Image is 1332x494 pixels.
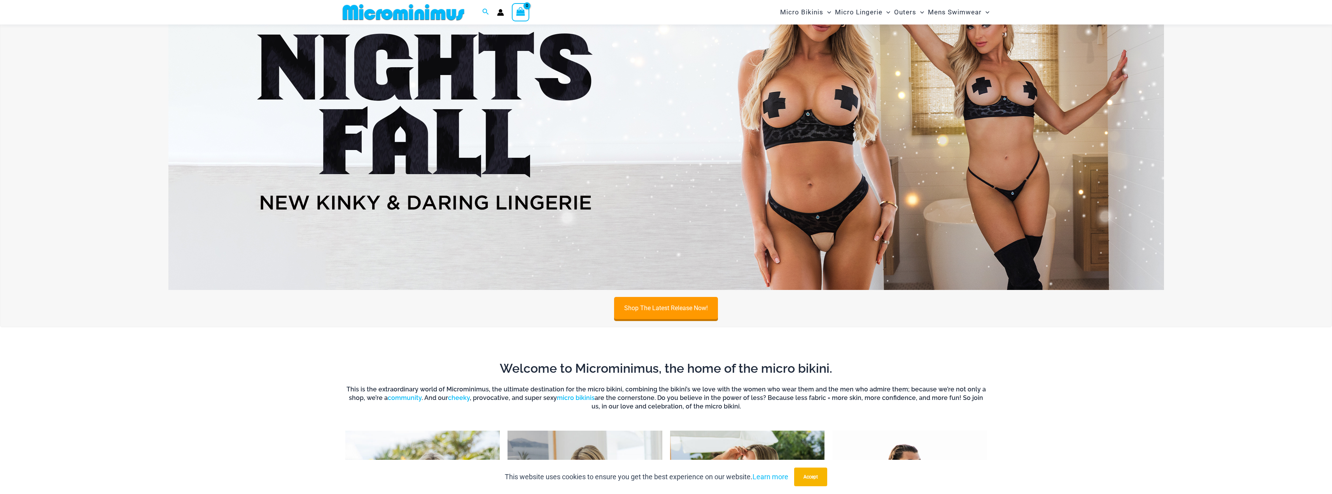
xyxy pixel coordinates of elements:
[928,2,982,22] span: Mens Swimwear
[614,297,718,319] a: Shop The Latest Release Now!
[482,7,489,17] a: Search icon link
[557,394,595,401] a: micro bikinis
[753,473,788,481] a: Learn more
[835,2,882,22] span: Micro Lingerie
[833,2,892,22] a: Micro LingerieMenu ToggleMenu Toggle
[823,2,831,22] span: Menu Toggle
[497,9,504,16] a: Account icon link
[345,360,987,377] h2: Welcome to Microminimus, the home of the micro bikini.
[345,385,987,411] h6: This is the extraordinary world of Microminimus, the ultimate destination for the micro bikini, c...
[448,394,470,401] a: cheeky
[892,2,926,22] a: OutersMenu ToggleMenu Toggle
[894,2,916,22] span: Outers
[512,3,530,21] a: View Shopping Cart, empty
[926,2,991,22] a: Mens SwimwearMenu ToggleMenu Toggle
[882,2,890,22] span: Menu Toggle
[780,2,823,22] span: Micro Bikinis
[916,2,924,22] span: Menu Toggle
[778,2,833,22] a: Micro BikinisMenu ToggleMenu Toggle
[388,394,422,401] a: community
[982,2,989,22] span: Menu Toggle
[505,471,788,483] p: This website uses cookies to ensure you get the best experience on our website.
[794,468,827,486] button: Accept
[777,1,993,23] nav: Site Navigation
[340,3,467,21] img: MM SHOP LOGO FLAT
